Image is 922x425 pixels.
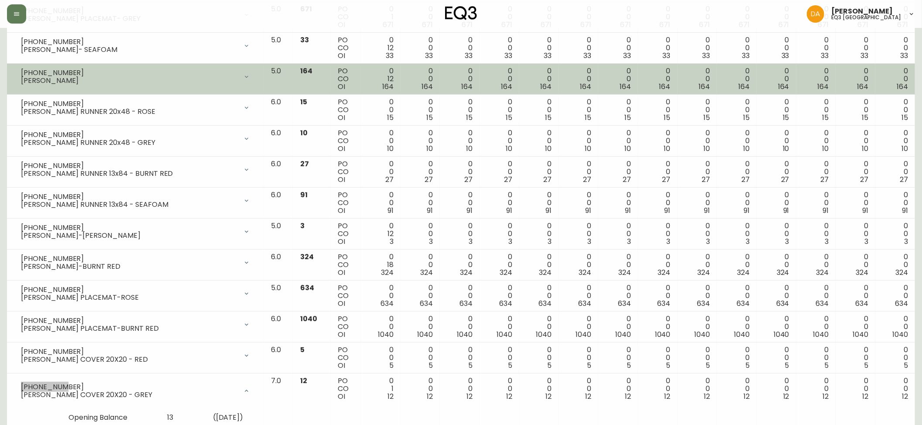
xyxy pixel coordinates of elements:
[429,236,433,247] span: 3
[566,98,592,122] div: 0 0
[21,69,238,77] div: [PHONE_NUMBER]
[566,253,592,277] div: 0 0
[724,98,750,122] div: 0 0
[882,191,908,215] div: 0 0
[807,5,824,23] img: dd1a7e8db21a0ac8adbf82b84ca05374
[645,67,671,91] div: 0 0
[904,236,908,247] span: 3
[823,113,829,123] span: 15
[605,36,631,60] div: 0 0
[447,129,473,153] div: 0 0
[368,222,394,246] div: 0 12
[466,113,473,123] span: 15
[781,175,789,185] span: 27
[14,98,257,117] div: [PHONE_NUMBER][PERSON_NAME] RUNNER 20x48 - ROSE
[803,98,829,122] div: 0 0
[864,236,868,247] span: 3
[882,160,908,184] div: 0 0
[526,67,552,91] div: 0 0
[685,67,710,91] div: 0 0
[387,113,394,123] span: 15
[466,206,473,216] span: 91
[823,144,829,154] span: 10
[843,67,868,91] div: 0 0
[764,129,789,153] div: 0 0
[264,281,293,312] td: 5.0
[816,267,829,278] span: 324
[338,267,345,278] span: OI
[699,82,710,92] span: 164
[264,95,293,126] td: 6.0
[264,219,293,250] td: 5.0
[21,294,238,302] div: [PERSON_NAME] PLACEMAT-ROSE
[21,391,238,399] div: [PERSON_NAME] COVER 20X20 - GREY
[408,36,433,60] div: 0 0
[685,253,710,277] div: 0 0
[764,191,789,215] div: 0 0
[264,188,293,219] td: 6.0
[685,98,710,122] div: 0 0
[821,51,829,61] span: 33
[14,36,257,55] div: [PHONE_NUMBER][PERSON_NAME]- SEAFOAM
[387,206,394,216] span: 91
[487,160,512,184] div: 0 0
[338,129,354,153] div: PO CO
[566,160,592,184] div: 0 0
[466,144,473,154] span: 10
[703,144,710,154] span: 10
[777,267,789,278] span: 324
[724,253,750,277] div: 0 0
[785,236,789,247] span: 3
[605,191,631,215] div: 0 0
[658,267,671,278] span: 324
[724,129,750,153] div: 0 0
[300,252,314,262] span: 324
[566,129,592,153] div: 0 0
[724,36,750,60] div: 0 0
[901,144,908,154] span: 10
[778,82,789,92] span: 164
[338,222,354,246] div: PO CO
[338,98,354,122] div: PO CO
[338,206,345,216] span: OI
[645,253,671,277] div: 0 0
[368,98,394,122] div: 0 0
[702,175,710,185] span: 27
[264,64,293,95] td: 5.0
[408,191,433,215] div: 0 0
[783,113,789,123] span: 15
[487,129,512,153] div: 0 0
[425,175,433,185] span: 27
[623,51,631,61] span: 33
[386,51,394,61] span: 33
[21,38,238,46] div: [PHONE_NUMBER]
[14,253,257,272] div: [PHONE_NUMBER][PERSON_NAME]-BURNT RED
[21,255,238,263] div: [PHONE_NUMBER]
[487,98,512,122] div: 0 0
[408,253,433,277] div: 0 0
[447,36,473,60] div: 0 0
[408,67,433,91] div: 0 0
[526,98,552,122] div: 0 0
[464,175,473,185] span: 27
[724,191,750,215] div: 0 0
[664,144,671,154] span: 10
[382,82,394,92] span: 164
[526,36,552,60] div: 0 0
[585,206,591,216] span: 91
[21,356,238,363] div: [PERSON_NAME] COVER 20X20 - RED
[741,175,750,185] span: 27
[426,113,433,123] span: 15
[704,206,710,216] span: 91
[627,236,631,247] span: 3
[368,191,394,215] div: 0 0
[264,250,293,281] td: 6.0
[737,267,750,278] span: 324
[843,98,868,122] div: 0 0
[300,35,309,45] span: 33
[662,175,671,185] span: 27
[469,236,473,247] span: 3
[667,236,671,247] span: 3
[587,236,591,247] span: 3
[487,36,512,60] div: 0 0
